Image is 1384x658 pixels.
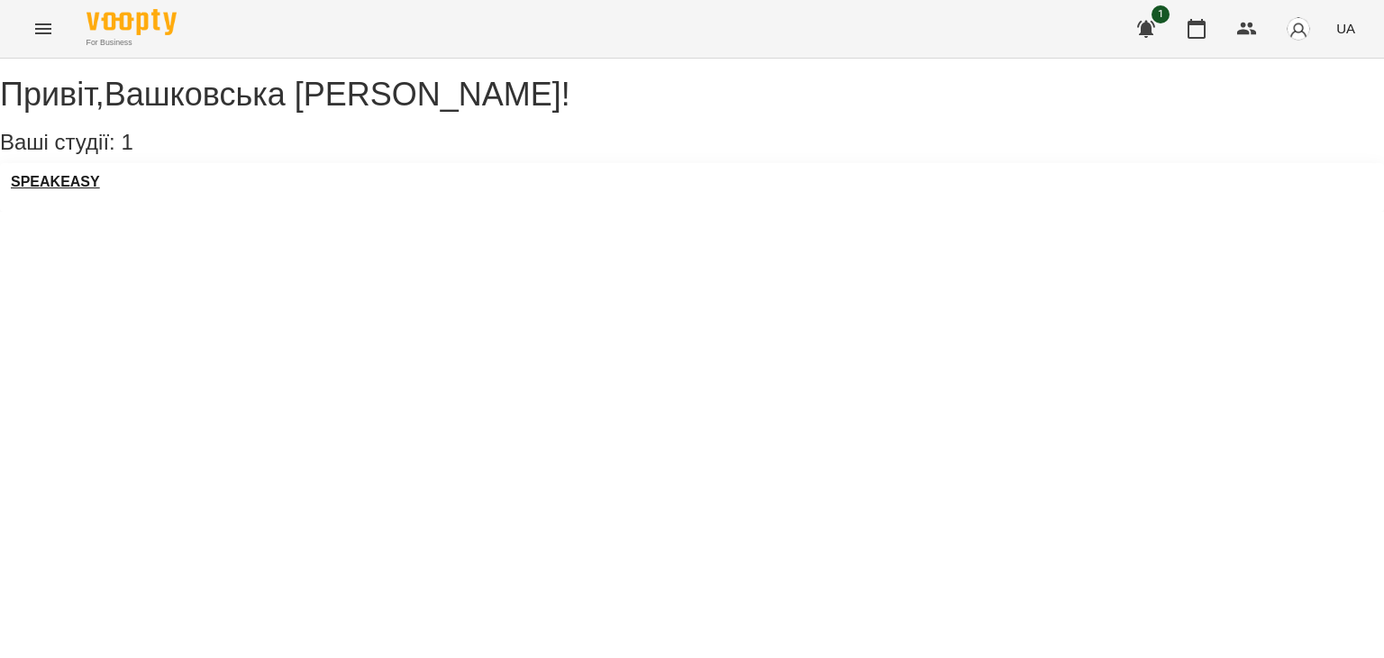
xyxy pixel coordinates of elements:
[86,37,177,49] span: For Business
[1329,12,1362,45] button: UA
[22,7,65,50] button: Menu
[1286,16,1311,41] img: avatar_s.png
[1152,5,1170,23] span: 1
[1336,19,1355,38] span: UA
[86,9,177,35] img: Voopty Logo
[11,174,100,190] a: SPEAKEASY
[121,130,132,154] span: 1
